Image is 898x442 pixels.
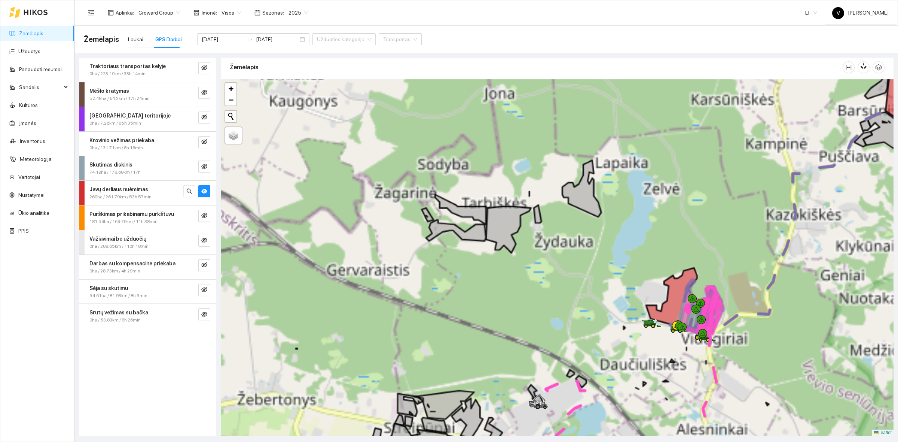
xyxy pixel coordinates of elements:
span: Sezonas : [262,9,284,17]
span: [PERSON_NAME] [832,10,889,16]
a: Užduotys [18,48,40,54]
a: Nustatymai [18,192,45,198]
span: 0ha / 7.26km / 85h 35min [89,120,141,127]
strong: Sėja su skutimu [89,285,128,291]
div: Sėja su skutimu54.61ha / 81.93km / 8h 5mineye-invisible [79,280,216,304]
span: eye-invisible [201,287,207,294]
div: Darbas su kompensacine priekaba0ha / 28.73km / 4h 29mineye-invisible [79,255,216,279]
a: Zoom out [225,94,236,106]
div: [GEOGRAPHIC_DATA] teritorijoje0ha / 7.26km / 85h 35mineye-invisible [79,107,216,131]
div: Mėšlo kratymas52.48ha / 64.2km / 17h 24mineye-invisible [79,82,216,107]
a: Ūkio analitika [18,210,49,216]
a: Žemėlapis [19,30,43,36]
strong: Javų derliaus nuėmimas [89,186,148,192]
span: eye-invisible [201,65,207,72]
div: Žemėlapis [230,57,843,78]
a: Panaudoti resursai [19,66,62,72]
span: Žemėlapis [84,33,119,45]
button: eye-invisible [198,112,210,124]
button: eye-invisible [198,62,210,74]
button: column-width [843,61,855,73]
span: eye-invisible [201,89,207,97]
a: Inventorius [20,138,45,144]
div: Traktoriaus transportas kelyje0ha / 223.19km / 33h 14mineye-invisible [79,58,216,82]
span: + [229,84,233,93]
span: to [247,36,253,42]
span: menu-fold [88,9,95,16]
span: 0ha / 53.83km / 8h 26min [89,317,141,324]
span: eye-invisible [201,114,207,121]
span: 181.59ha / 169.79km / 11h 38min [89,218,158,225]
span: 0ha / 288.65km / 110h 18min [89,243,149,250]
span: shop [193,10,199,16]
span: eye-invisible [201,213,207,220]
div: Važiavimai be užduočių0ha / 288.65km / 110h 18mineye-invisible [79,230,216,254]
span: eye-invisible [201,139,207,146]
button: eye-invisible [198,87,210,99]
button: eye-invisible [198,210,210,222]
button: eye-invisible [198,161,210,173]
button: eye-invisible [198,136,210,148]
strong: Važiavimai be užduočių [89,236,146,242]
span: eye-invisible [201,164,207,171]
span: 0ha / 28.73km / 4h 29min [89,268,140,275]
span: eye [201,188,207,195]
button: eye [198,185,210,197]
button: menu-fold [84,5,99,20]
span: 2025 [288,7,308,18]
strong: Skutimas diskinis [89,162,132,168]
span: Įmonė : [201,9,217,17]
div: Laukai [128,35,143,43]
div: Krovinio vežimas priekaba0ha / 131.71km / 8h 16mineye-invisible [79,132,216,156]
button: Initiate a new search [225,111,236,122]
span: Sandėlis [19,80,62,95]
div: Skutimas diskinis74.19ha / 178.68km / 17heye-invisible [79,156,216,180]
a: Leaflet [874,430,892,435]
span: eye-invisible [201,237,207,244]
a: Meteorologija [20,156,52,162]
button: eye-invisible [198,259,210,271]
span: layout [108,10,114,16]
button: eye-invisible [198,284,210,296]
strong: [GEOGRAPHIC_DATA] teritorijoje [89,113,171,119]
span: Visos [222,7,241,18]
button: eye-invisible [198,308,210,320]
button: search [183,185,195,197]
a: Vartotojai [18,174,40,180]
strong: Mėšlo kratymas [89,88,129,94]
a: PPIS [18,228,29,234]
input: Pabaigos data [256,35,298,43]
div: Javų derliaus nuėmimas269ha / 261.79km / 53h 57minsearcheye [79,181,216,205]
div: Srutų vežimas su bačka0ha / 53.83km / 8h 26mineye-invisible [79,304,216,328]
input: Pradžios data [202,35,244,43]
strong: Darbas su kompensacine priekaba [89,260,175,266]
strong: Purškimas prikabinamu purkštuvu [89,211,174,217]
span: eye-invisible [201,311,207,318]
div: Purškimas prikabinamu purkštuvu181.59ha / 169.79km / 11h 38mineye-invisible [79,205,216,230]
div: GPS Darbai [155,35,182,43]
span: 74.19ha / 178.68km / 17h [89,169,141,176]
span: 0ha / 131.71km / 8h 16min [89,144,143,152]
span: V [837,7,840,19]
span: 0ha / 223.19km / 33h 14min [89,70,146,77]
a: Layers [225,127,242,144]
a: Kultūros [19,102,38,108]
span: column-width [843,64,854,70]
span: calendar [254,10,260,16]
span: − [229,95,233,104]
strong: Traktoriaus transportas kelyje [89,63,166,69]
span: LT [805,7,817,18]
span: Groward Group [138,7,180,18]
span: 52.48ha / 64.2km / 17h 24min [89,95,150,102]
a: Zoom in [225,83,236,94]
a: Įmonės [19,120,36,126]
span: Aplinka : [116,9,134,17]
span: 54.61ha / 81.93km / 8h 5min [89,292,147,299]
span: eye-invisible [201,262,207,269]
span: swap-right [247,36,253,42]
strong: Srutų vežimas su bačka [89,310,148,316]
strong: Krovinio vežimas priekaba [89,137,154,143]
button: eye-invisible [198,235,210,247]
span: 269ha / 261.79km / 53h 57min [89,193,152,201]
span: search [186,188,192,195]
